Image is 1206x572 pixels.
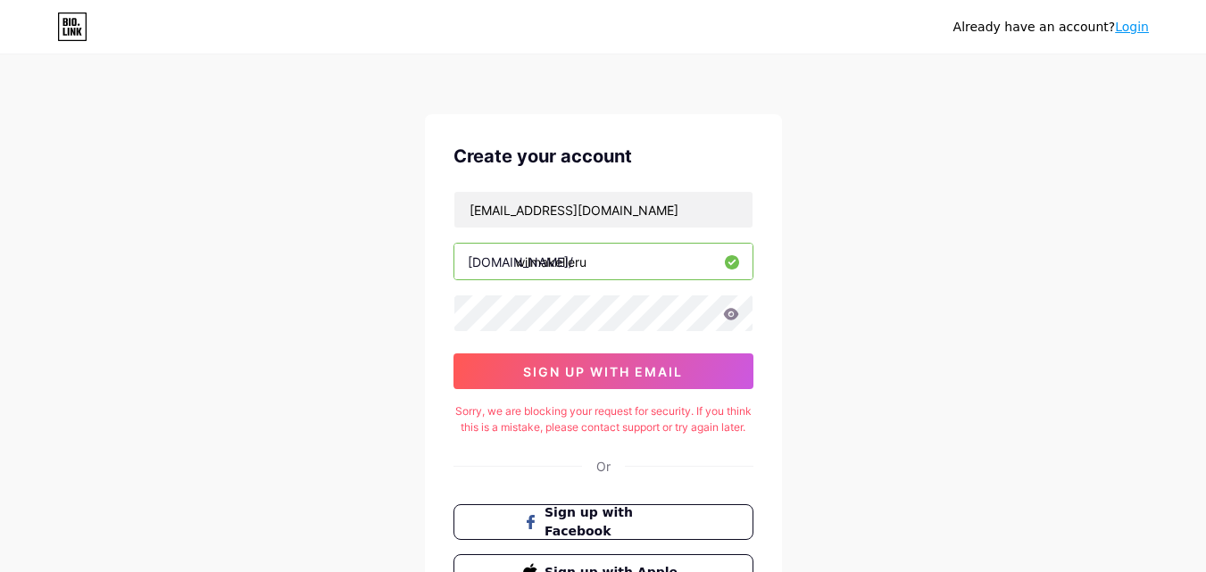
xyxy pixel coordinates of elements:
[468,253,573,271] div: [DOMAIN_NAME]/
[453,353,753,389] button: sign up with email
[953,18,1149,37] div: Already have an account?
[453,143,753,170] div: Create your account
[453,403,753,435] div: Sorry, we are blocking your request for security. If you think this is a mistake, please contact ...
[454,192,753,228] input: Email
[523,364,683,379] span: sign up with email
[545,503,683,541] span: Sign up with Facebook
[453,504,753,540] button: Sign up with Facebook
[596,457,611,476] div: Or
[1115,20,1149,34] a: Login
[454,244,753,279] input: username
